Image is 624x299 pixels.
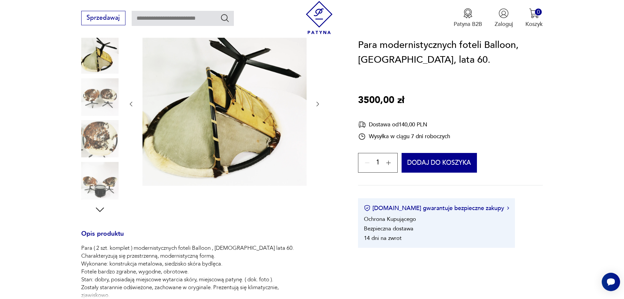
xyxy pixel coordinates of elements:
[495,8,513,28] button: Zaloguj
[499,8,509,18] img: Ikonka użytkownika
[358,120,366,129] img: Ikona dostawy
[463,8,473,18] img: Ikona medalu
[454,8,482,28] a: Ikona medaluPatyna B2B
[364,234,402,242] li: 14 dni na zwrot
[507,207,509,210] img: Ikona strzałki w prawo
[142,21,307,186] img: Zdjęcie produktu Para modernistycznych foteli Balloon, Niemcy, lata 60.
[358,93,404,108] p: 3500,00 zł
[525,20,543,28] p: Koszyk
[81,120,119,158] img: Zdjęcie produktu Para modernistycznych foteli Balloon, Niemcy, lata 60.
[81,162,119,199] img: Zdjęcie produktu Para modernistycznych foteli Balloon, Niemcy, lata 60.
[303,1,336,34] img: Patyna - sklep z meblami i dekoracjami vintage
[454,20,482,28] p: Patyna B2B
[376,160,380,166] span: 1
[364,204,509,212] button: [DOMAIN_NAME] gwarantuje bezpieczne zakupy
[220,13,230,23] button: Szukaj
[495,20,513,28] p: Zaloguj
[364,225,413,232] li: Bezpieczna dostawa
[364,205,370,212] img: Ikona certyfikatu
[81,78,119,116] img: Zdjęcie produktu Para modernistycznych foteli Balloon, Niemcy, lata 60.
[81,11,125,25] button: Sprzedawaj
[358,38,543,68] h1: Para modernistycznych foteli Balloon, [GEOGRAPHIC_DATA], lata 60.
[529,8,539,18] img: Ikona koszyka
[81,16,125,21] a: Sprzedawaj
[525,8,543,28] button: 0Koszyk
[81,36,119,74] img: Zdjęcie produktu Para modernistycznych foteli Balloon, Niemcy, lata 60.
[535,9,542,15] div: 0
[358,120,450,129] div: Dostawa od 140,00 PLN
[81,231,339,245] h3: Opis produktu
[364,215,416,223] li: Ochrona Kupującego
[358,133,450,140] div: Wysyłka w ciągu 7 dni roboczych
[602,273,620,291] iframe: Smartsupp widget button
[454,8,482,28] button: Patyna B2B
[402,153,477,173] button: Dodaj do koszyka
